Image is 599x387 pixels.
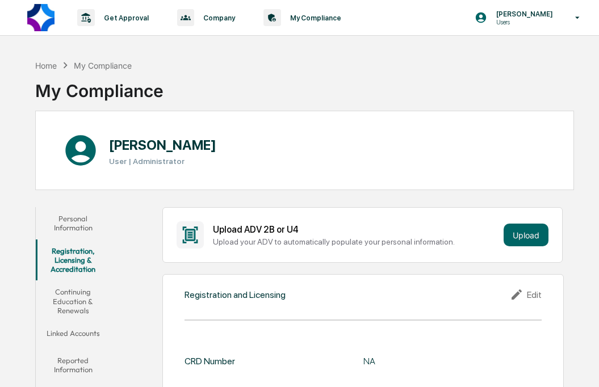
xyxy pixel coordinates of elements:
[194,14,241,22] p: Company
[36,349,111,381] button: Reported Information
[185,356,235,367] div: CRD Number
[36,322,111,349] button: Linked Accounts
[487,18,559,26] p: Users
[74,61,132,70] div: My Compliance
[95,14,154,22] p: Get Approval
[109,157,216,166] h3: User | Administrator
[510,288,542,301] div: Edit
[504,224,548,246] button: Upload
[487,10,559,18] p: [PERSON_NAME]
[213,224,499,235] div: Upload ADV 2B or U4
[281,14,347,22] p: My Compliance
[35,61,57,70] div: Home
[27,4,55,31] img: logo
[363,356,542,367] div: NA
[36,280,111,322] button: Continuing Education & Renewals
[213,237,499,246] div: Upload your ADV to automatically populate your personal information.
[109,137,216,153] h1: [PERSON_NAME]
[563,350,593,380] iframe: Open customer support
[185,289,286,300] div: Registration and Licensing
[36,239,111,281] button: Registration, Licensing & Accreditation
[36,207,111,239] button: Personal Information
[35,71,164,101] div: My Compliance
